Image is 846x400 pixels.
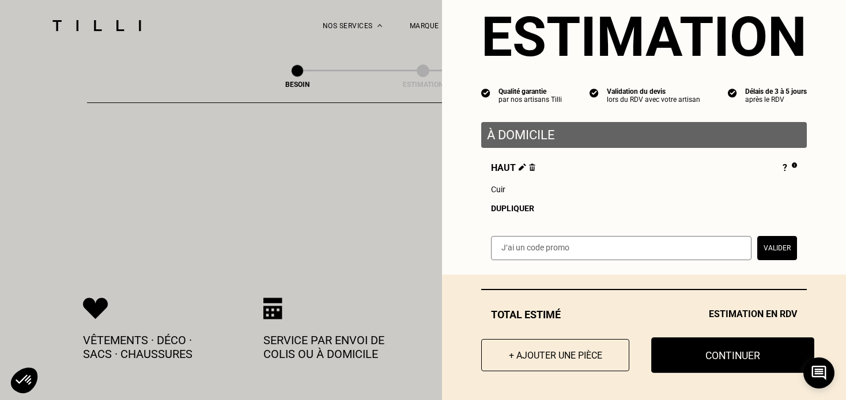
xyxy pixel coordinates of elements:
[481,87,490,98] img: icon list info
[519,163,526,171] img: Éditer
[792,162,797,168] img: Pourquoi le prix est indéfini ?
[745,96,807,104] div: après le RDV
[491,162,535,175] span: Haut
[529,163,535,171] img: Supprimer
[481,5,807,69] section: Estimation
[783,162,797,175] div: ?
[607,96,700,104] div: lors du RDV avec votre artisan
[728,87,737,98] img: icon list info
[498,96,562,104] div: par nos artisans Tilli
[757,236,797,260] button: Valider
[491,204,797,213] div: Dupliquer
[481,339,629,371] button: + Ajouter une pièce
[745,87,807,96] div: Délais de 3 à 5 jours
[709,308,797,321] span: Estimation en RDV
[498,87,562,96] div: Qualité garantie
[491,236,751,260] input: J‘ai un code promo
[487,128,801,142] p: À domicile
[607,87,700,96] div: Validation du devis
[651,337,814,373] button: Continuer
[590,87,599,98] img: icon list info
[481,308,807,321] div: Total estimé
[491,185,505,194] span: Cuir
